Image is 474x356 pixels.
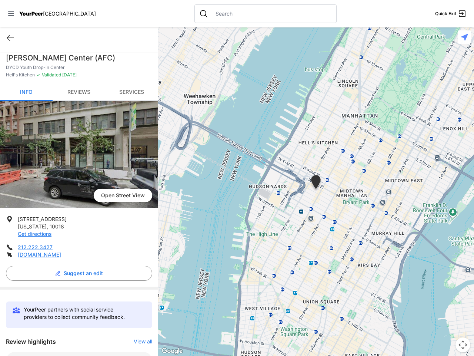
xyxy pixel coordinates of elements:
span: Suggest an edit [64,270,103,277]
p: DYCD Youth Drop-in Center [6,65,152,70]
span: [US_STATE] [18,223,47,230]
div: DYCD Youth Drop-in Center [310,175,322,192]
input: Search [211,10,332,17]
a: Services [105,84,158,101]
a: [DOMAIN_NAME] [18,251,61,258]
span: Hell's Kitchen [6,72,35,78]
span: ✓ [36,72,40,78]
span: [GEOGRAPHIC_DATA] [43,10,96,17]
span: Validated [42,72,61,78]
span: Open Street View [94,189,152,202]
span: , [47,223,48,230]
h3: Review highlights [6,337,56,346]
a: Get directions [18,231,51,237]
img: Google [160,346,184,356]
a: Reviews [53,84,105,101]
a: Open this area in Google Maps (opens a new window) [160,346,184,356]
a: Quick Exit [435,9,467,18]
span: 10018 [50,223,64,230]
a: 212.222.3427 [18,244,53,250]
p: YourPeer partners with social service providers to collect community feedback. [24,306,137,321]
button: Suggest an edit [6,266,152,281]
span: [STREET_ADDRESS] [18,216,67,222]
span: Quick Exit [435,11,456,17]
a: YourPeer[GEOGRAPHIC_DATA] [19,11,96,16]
h1: [PERSON_NAME] Center (AFC) [6,53,152,63]
button: Map camera controls [455,337,470,352]
span: YourPeer [19,10,43,17]
button: View all [134,338,152,345]
span: [DATE] [61,72,77,78]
